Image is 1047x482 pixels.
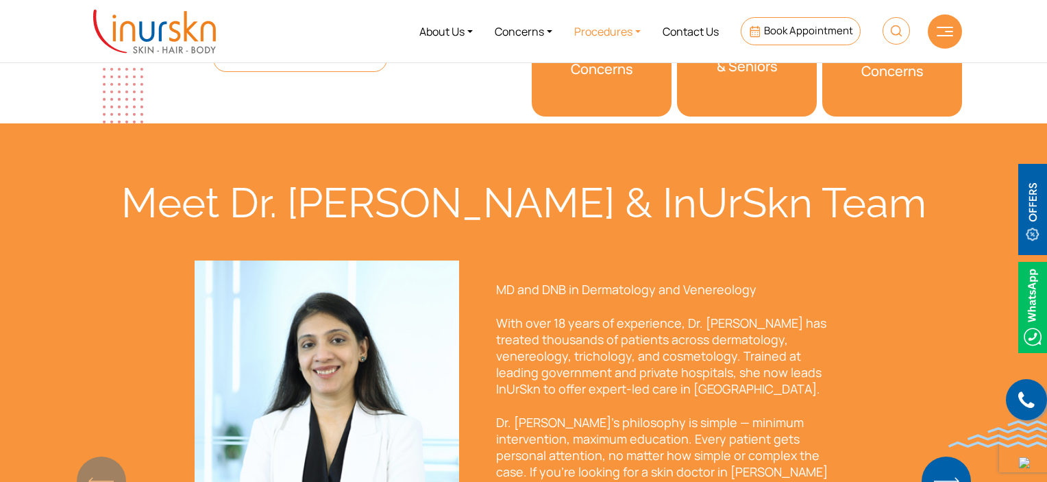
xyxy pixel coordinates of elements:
img: hamLine.svg [937,27,953,36]
img: bluewave [948,420,1047,448]
span: Book Appointment [764,23,853,38]
img: up-blue-arrow.svg [1019,457,1030,468]
a: About Us [408,5,484,57]
a: Contact Us [652,5,730,57]
img: dotes1 [103,53,143,123]
p: MD and DNB in Dermatology and Venereology [496,281,832,298]
a: Concerns [484,5,563,57]
img: inurskn-logo [93,10,216,53]
img: Whatsappicon [1018,262,1047,353]
img: offerBt [1018,164,1047,255]
img: HeaderSearch [883,17,910,45]
div: Meet Dr. [PERSON_NAME] & InUrSkn Team [85,178,962,228]
a: Whatsappicon [1018,298,1047,313]
a: Procedures [563,5,652,57]
p: With over 18 years of experience, Dr. [PERSON_NAME] has treated thousands of patients across derm... [496,315,832,397]
a: Book Appointment [741,17,861,45]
